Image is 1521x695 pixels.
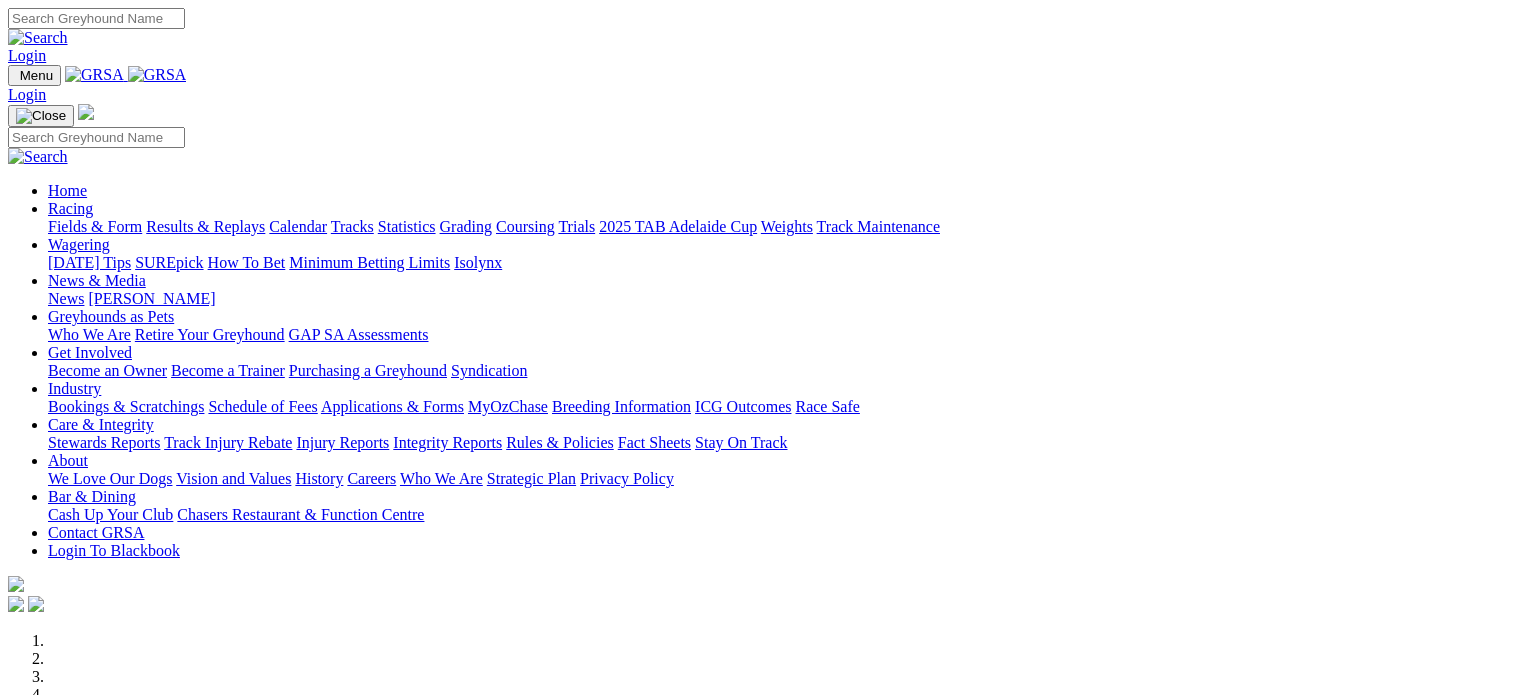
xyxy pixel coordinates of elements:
a: MyOzChase [468,398,548,415]
a: Grading [440,218,492,235]
a: How To Bet [208,254,286,271]
a: Cash Up Your Club [48,506,173,523]
a: SUREpick [135,254,203,271]
a: Strategic Plan [487,470,576,487]
img: GRSA [128,66,187,84]
a: We Love Our Dogs [48,470,172,487]
a: [DATE] Tips [48,254,131,271]
button: Toggle navigation [8,105,74,127]
a: Bookings & Scratchings [48,398,204,415]
img: twitter.svg [28,596,44,612]
div: Wagering [48,254,1513,272]
a: Login [8,47,46,64]
a: Syndication [451,362,527,379]
a: Login To Blackbook [48,542,180,559]
a: Rules & Policies [506,434,614,451]
a: Stewards Reports [48,434,160,451]
img: GRSA [65,66,124,84]
img: facebook.svg [8,596,24,612]
div: Racing [48,218,1513,236]
a: Become a Trainer [171,362,285,379]
a: Weights [761,218,813,235]
img: logo-grsa-white.png [78,104,94,120]
button: Toggle navigation [8,65,61,86]
a: Purchasing a Greyhound [289,362,447,379]
div: Get Involved [48,362,1513,380]
input: Search [8,127,185,148]
a: Greyhounds as Pets [48,308,174,325]
a: News & Media [48,272,146,289]
a: Become an Owner [48,362,167,379]
img: Search [8,148,68,166]
a: Bar & Dining [48,488,136,505]
a: Tracks [331,218,374,235]
a: Contact GRSA [48,524,144,541]
a: 2025 TAB Adelaide Cup [599,218,757,235]
a: Wagering [48,236,110,253]
div: Bar & Dining [48,506,1513,524]
a: Industry [48,380,101,397]
a: ICG Outcomes [695,398,791,415]
a: Vision and Values [176,470,291,487]
a: Home [48,182,87,199]
a: History [295,470,343,487]
a: Fact Sheets [618,434,691,451]
a: Isolynx [454,254,502,271]
a: News [48,290,84,307]
a: Track Injury Rebate [164,434,292,451]
a: Schedule of Fees [208,398,317,415]
a: Login [8,86,46,103]
a: Retire Your Greyhound [135,326,285,343]
a: Trials [558,218,595,235]
span: Menu [20,68,53,83]
a: Minimum Betting Limits [289,254,450,271]
a: Racing [48,200,93,217]
img: logo-grsa-white.png [8,576,24,592]
img: Close [16,108,66,124]
a: Get Involved [48,344,132,361]
img: Search [8,29,68,47]
a: Care & Integrity [48,416,154,433]
a: Privacy Policy [580,470,674,487]
a: Who We Are [400,470,483,487]
a: Calendar [269,218,327,235]
a: Stay On Track [695,434,787,451]
div: Industry [48,398,1513,416]
a: Statistics [378,218,436,235]
a: Chasers Restaurant & Function Centre [177,506,424,523]
input: Search [8,8,185,29]
a: Fields & Form [48,218,142,235]
a: Race Safe [795,398,859,415]
div: Care & Integrity [48,434,1513,452]
div: About [48,470,1513,488]
a: Careers [347,470,396,487]
a: Applications & Forms [321,398,464,415]
div: News & Media [48,290,1513,308]
a: Coursing [496,218,555,235]
div: Greyhounds as Pets [48,326,1513,344]
a: About [48,452,88,469]
a: Integrity Reports [393,434,502,451]
a: GAP SA Assessments [289,326,429,343]
a: Results & Replays [146,218,265,235]
a: Breeding Information [552,398,691,415]
a: Injury Reports [296,434,389,451]
a: Track Maintenance [817,218,940,235]
a: [PERSON_NAME] [88,290,215,307]
a: Who We Are [48,326,131,343]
